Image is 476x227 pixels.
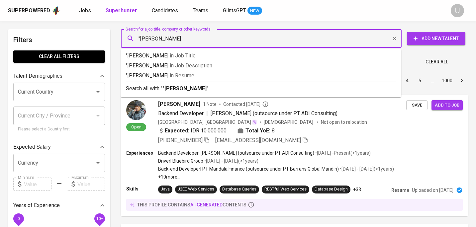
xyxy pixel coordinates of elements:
[161,186,170,192] div: Java
[223,101,269,108] span: Contacted [DATE]
[170,72,194,79] span: in Resume
[158,110,204,116] span: Backend Developer
[245,127,270,135] b: Total YoE:
[51,6,60,16] img: app logo
[407,32,465,45] button: Add New Talent
[158,174,394,180] p: +10 more ...
[126,150,158,156] p: Experiences
[13,69,105,83] div: Talent Demographics
[19,52,100,61] span: Clear All filters
[222,186,256,192] div: Database Queries
[106,7,137,14] b: Superhunter
[431,100,463,111] button: Add to job
[158,137,203,143] span: [PHONE_NUMBER]
[211,110,337,116] span: [PERSON_NAME] (outsource under PT ADI Consulting)
[193,7,208,14] span: Teams
[427,77,438,84] div: …
[314,150,371,156] p: • [DATE] - Present ( <1 years )
[79,7,92,15] a: Jobs
[79,7,91,14] span: Jobs
[121,95,468,216] a: Open[PERSON_NAME]1 NoteContacted [DATE]Backend Developer|[PERSON_NAME] (outsource under PT ADI Co...
[126,100,146,120] img: 6c94052bd09810a41fb5660b9d6b21ce.jpg
[152,7,178,14] span: Candidates
[158,158,203,164] p: Driver | Bluebird Group
[262,101,269,108] svg: By Batam recruiter
[391,187,409,193] p: Resume
[402,75,413,86] button: Go to page 4
[321,119,367,125] p: Not open to relocation
[13,140,105,154] div: Expected Salary
[193,7,210,15] a: Teams
[203,158,258,164] p: • [DATE] - [DATE] ( <1 years )
[93,158,103,168] button: Open
[106,7,139,15] a: Superhunter
[158,127,227,135] div: IDR 10.000.000
[423,56,451,68] button: Clear All
[13,143,51,151] p: Expected Salary
[412,187,453,193] p: Uploaded on [DATE]
[17,216,20,221] span: 0
[93,87,103,97] button: Open
[170,52,196,59] span: in Job Title
[126,52,396,60] p: "[PERSON_NAME]
[18,126,100,133] p: Please select a Country first
[272,127,275,135] span: 8
[137,201,246,208] p: this profile contains contents
[215,137,301,143] span: [EMAIL_ADDRESS][DOMAIN_NAME]
[451,4,464,17] div: U
[178,186,214,192] div: J2EE Web Services
[353,186,361,193] p: +33
[13,199,105,212] div: Years of Experience
[158,166,339,172] p: Back-end Developer | PT Mandala Finance (outsource under PT Barrans Global Mandiri)
[13,72,62,80] p: Talent Demographics
[8,6,60,16] a: Superpoweredapp logo
[13,50,105,63] button: Clear All filters
[435,102,459,109] span: Add to job
[129,124,144,130] span: Open
[339,166,394,172] p: • [DATE] - [DATE] ( <1 years )
[190,202,223,207] span: AI-generated
[315,186,348,192] div: Database Design
[158,119,257,125] div: [GEOGRAPHIC_DATA], [GEOGRAPHIC_DATA]
[412,35,460,43] span: Add New Talent
[203,101,217,108] span: 1 Note
[126,72,396,80] p: "[PERSON_NAME]
[406,100,428,111] button: Save
[390,34,399,43] button: Clear
[206,110,208,117] span: |
[162,85,207,92] b: "[PERSON_NAME]
[456,75,467,86] button: Go to next page
[440,75,454,86] button: Go to page 1000
[252,119,257,125] img: magic_wand.svg
[158,100,200,108] span: [PERSON_NAME]
[77,178,105,191] input: Value
[264,119,314,125] span: [DEMOGRAPHIC_DATA]
[223,7,262,15] a: GlintsGPT NEW
[264,186,307,192] div: RESTful Web Services
[410,102,424,109] span: Save
[165,127,189,135] b: Expected:
[426,58,448,66] span: Clear All
[152,7,179,15] a: Candidates
[350,75,468,86] nav: pagination navigation
[126,85,396,93] p: Search all with " "
[415,75,425,86] button: Go to page 5
[158,150,314,156] p: Backend Developer | [PERSON_NAME] (outsource under PT ADI Consulting)
[8,7,50,15] div: Superpowered
[223,7,246,14] span: GlintsGPT
[170,62,212,69] span: in Job Description
[247,8,262,14] span: NEW
[96,216,103,221] span: 10+
[24,178,51,191] input: Value
[126,62,396,70] p: "[PERSON_NAME]
[126,186,158,192] p: Skills
[13,35,105,45] h6: Filters
[13,201,60,209] p: Years of Experience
